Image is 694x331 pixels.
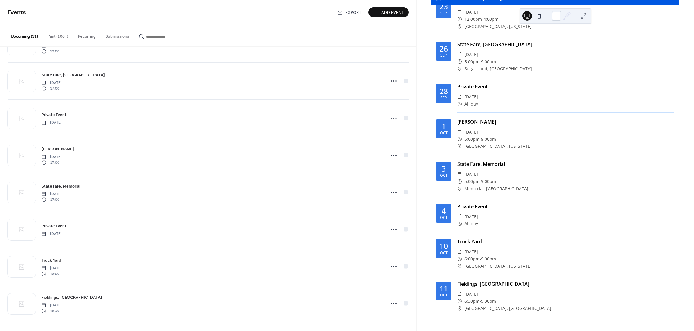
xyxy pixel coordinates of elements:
[440,54,447,58] div: Sep
[439,3,448,10] div: 23
[457,8,462,16] div: ​
[440,131,448,135] div: Oct
[345,9,361,16] span: Export
[457,203,674,210] div: Private Event
[480,58,481,65] span: -
[368,7,409,17] button: Add Event
[457,238,674,245] div: Truck Yard
[440,216,448,220] div: Oct
[457,291,462,298] div: ​
[480,298,481,305] span: -
[464,263,532,270] span: [GEOGRAPHIC_DATA], [US_STATE]
[464,305,551,312] span: [GEOGRAPHIC_DATA], [GEOGRAPHIC_DATA]
[6,24,43,46] button: Upcoming (11)
[457,220,462,227] div: ​
[464,23,532,30] span: [GEOGRAPHIC_DATA], [US_STATE]
[464,291,478,298] span: [DATE]
[480,255,481,263] span: -
[457,51,462,58] div: ​
[442,207,446,215] div: 4
[457,83,674,90] div: Private Event
[457,178,462,185] div: ​
[464,171,478,178] span: [DATE]
[42,146,74,153] a: [PERSON_NAME]
[457,143,462,150] div: ​
[42,111,67,118] a: Private Event
[42,72,105,78] span: State Fare, [GEOGRAPHIC_DATA]
[42,294,102,301] a: Fieldings, [GEOGRAPHIC_DATA]
[42,160,62,165] span: 17:00
[440,174,448,178] div: Oct
[457,185,462,192] div: ​
[464,298,480,305] span: 6:30pm
[333,7,366,17] a: Export
[43,24,73,46] button: Past (100+)
[42,86,62,91] span: 17:00
[464,178,480,185] span: 5:00pm
[483,16,499,23] span: 4:00pm
[457,280,674,288] div: Fieldings, [GEOGRAPHIC_DATA]
[457,93,462,100] div: ​
[481,298,496,305] span: 9:30pm
[42,120,62,125] span: [DATE]
[42,49,62,54] span: 12:00
[42,257,61,264] a: Truck Yard
[442,122,446,130] div: 1
[481,58,496,65] span: 9:00pm
[482,16,483,23] span: -
[480,136,481,143] span: -
[457,213,462,220] div: ​
[457,41,674,48] div: State Fare, [GEOGRAPHIC_DATA]
[42,71,105,78] a: State Fare, [GEOGRAPHIC_DATA]
[42,223,67,229] span: Private Event
[464,213,478,220] span: [DATE]
[457,248,462,255] div: ​
[457,255,462,263] div: ​
[440,293,448,297] div: Oct
[439,87,448,95] div: 28
[464,248,478,255] span: [DATE]
[457,100,462,108] div: ​
[42,303,62,308] span: [DATE]
[42,154,62,160] span: [DATE]
[464,220,478,227] span: All day
[464,93,478,100] span: [DATE]
[457,65,462,72] div: ​
[457,136,462,143] div: ​
[464,136,480,143] span: 5:00pm
[439,242,448,250] div: 10
[42,191,62,197] span: [DATE]
[42,308,62,314] span: 18:30
[457,160,674,168] div: State Fare, Memorial
[457,298,462,305] div: ​
[457,263,462,270] div: ​
[42,183,80,190] a: State Fare, Memorial
[457,305,462,312] div: ​
[464,65,532,72] span: Sugar Land, [GEOGRAPHIC_DATA]
[464,143,532,150] span: [GEOGRAPHIC_DATA], [US_STATE]
[42,80,62,86] span: [DATE]
[42,222,67,229] a: Private Event
[481,255,496,263] span: 9:00pm
[440,11,447,15] div: Sep
[457,23,462,30] div: ​
[481,178,496,185] span: 9:00pm
[440,251,448,255] div: Oct
[42,271,62,276] span: 18:00
[480,178,481,185] span: -
[464,16,482,23] span: 12:00pm
[439,285,448,292] div: 11
[464,58,480,65] span: 5:00pm
[464,255,480,263] span: 6:00pm
[464,185,528,192] span: Memorial, [GEOGRAPHIC_DATA]
[42,112,67,118] span: Private Event
[457,171,462,178] div: ​
[101,24,134,46] button: Submissions
[440,96,447,100] div: Sep
[8,7,26,18] span: Events
[464,128,478,136] span: [DATE]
